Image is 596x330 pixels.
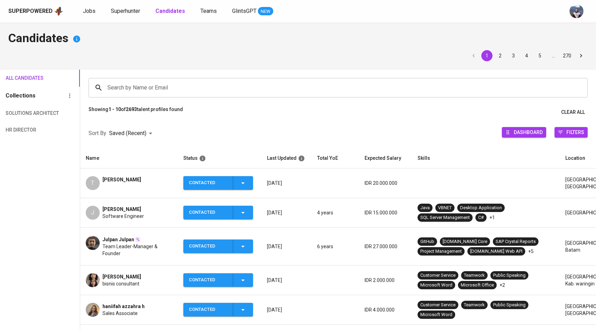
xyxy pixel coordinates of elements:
div: J [86,206,100,220]
span: All Candidates [6,74,44,82]
p: +2 [499,282,505,289]
b: 2693 [126,107,137,112]
th: Last Updated [261,148,312,168]
a: Superhunter [111,7,142,16]
div: Customer Service [420,272,456,279]
p: [DATE] [267,243,306,250]
p: Showing of talent profiles found [89,106,183,119]
p: IDR 2.000.000 [365,277,406,284]
p: +1 [489,214,495,221]
button: Dashboard [502,127,546,137]
span: Teams [200,8,217,14]
button: Contacted [183,206,253,219]
button: Go to page 2 [495,50,506,61]
img: 4db047482fe550a0edc5e675c062dbe8.jpg [86,273,100,287]
p: +5 [528,248,534,255]
span: Dashboard [514,127,543,137]
div: Saved (Recent) [109,127,155,140]
div: VBNET [438,205,452,211]
div: SQL Server Management [420,214,470,221]
th: Total YoE [312,148,359,168]
div: Microsoft Word [420,282,452,289]
div: Teamwork [464,302,485,308]
p: Sort By [89,129,106,137]
div: Public Speaking [493,272,526,279]
p: IDR 15.000.000 [365,209,406,216]
nav: pagination navigation [467,50,588,61]
img: app logo [54,6,63,16]
img: magic_wand.svg [135,237,140,242]
span: HR Director [6,126,44,134]
div: Customer Service [420,302,456,308]
div: T [86,176,100,190]
img: 85279901-09c7-4eb6-aac9-02fac7d7e1e1.jpg [86,303,100,317]
img: christine.raharja@glints.com [570,4,583,18]
div: [DOMAIN_NAME] Web API [470,248,522,255]
h6: Collections [6,91,36,101]
div: Contacted [189,239,227,253]
button: Clear All [558,106,588,119]
div: Microsoft Office [461,282,494,289]
a: Teams [200,7,218,16]
h4: Candidates [8,31,588,47]
div: Project Management [420,248,462,255]
p: [DATE] [267,306,306,313]
p: IDR 4.000.000 [365,306,406,313]
div: Public Speaking [493,302,526,308]
span: [PERSON_NAME] [102,206,141,213]
button: Go to next page [575,50,587,61]
span: Jobs [83,8,95,14]
div: … [548,52,559,59]
button: Contacted [183,273,253,287]
button: Go to page 3 [508,50,519,61]
button: Filters [555,127,588,137]
div: [DOMAIN_NAME] Core [443,238,487,245]
b: Candidates [155,8,185,14]
button: Go to page 270 [561,50,573,61]
div: Contacted [189,303,227,316]
span: Clear All [561,108,585,117]
button: page 1 [481,50,492,61]
span: Sales Associate [102,310,138,317]
a: Candidates [155,7,186,16]
div: Contacted [189,273,227,287]
th: Skills [412,148,560,168]
button: Go to page 5 [534,50,545,61]
button: Contacted [183,239,253,253]
p: IDR 27.000.000 [365,243,406,250]
span: Team Leader-Manager & Founder [102,243,172,257]
a: GlintsGPT NEW [232,7,273,16]
span: [PERSON_NAME] [102,273,141,280]
span: Filters [566,127,584,137]
span: Julpan Julpan [102,236,134,243]
span: NEW [258,8,273,15]
div: C# [478,214,484,221]
p: IDR 20.000.000 [365,180,406,187]
button: Contacted [183,176,253,190]
div: GitHub [420,238,434,245]
span: Superhunter [111,8,140,14]
p: 6 years [317,243,353,250]
span: Software Engineer [102,213,144,220]
div: Superpowered [8,7,53,15]
img: ff1f919b1c26a5382e4223ac94e72f1d.jpg [86,236,100,250]
button: Contacted [183,303,253,316]
p: [DATE] [267,209,306,216]
div: Contacted [189,176,227,190]
p: [DATE] [267,180,306,187]
th: Expected Salary [359,148,412,168]
span: Solutions Architect [6,109,44,118]
p: 4 years [317,209,353,216]
a: Superpoweredapp logo [8,6,63,16]
div: Desktop Application [460,205,502,211]
div: Java [420,205,430,211]
span: [PERSON_NAME] [102,176,141,183]
div: SAP Crystal Reports [496,238,536,245]
span: bisnis consultant [102,280,139,287]
th: Status [178,148,261,168]
div: Microsoft Word [420,312,452,318]
p: Saved (Recent) [109,129,146,137]
th: Name [80,148,178,168]
button: Go to page 4 [521,50,532,61]
span: haniifah azzahra h [102,303,145,310]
